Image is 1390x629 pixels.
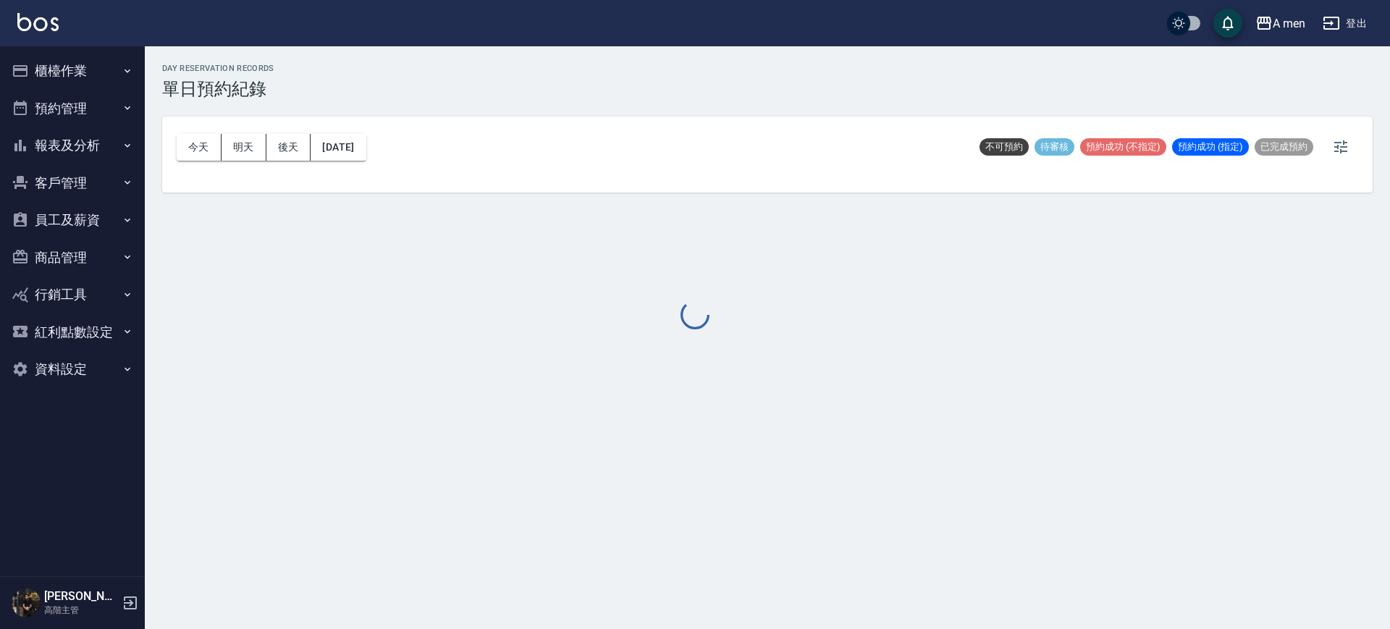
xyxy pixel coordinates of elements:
button: 資料設定 [6,350,139,388]
img: Person [12,588,41,617]
p: 高階主管 [44,604,118,617]
button: save [1213,9,1242,38]
button: 預約管理 [6,90,139,127]
button: 客戶管理 [6,164,139,202]
button: 登出 [1317,10,1373,37]
button: 紅利點數設定 [6,313,139,351]
div: A men [1273,14,1305,33]
button: 櫃檯作業 [6,52,139,90]
button: 商品管理 [6,239,139,276]
button: 行銷工具 [6,276,139,313]
button: 員工及薪資 [6,201,139,239]
button: 報表及分析 [6,127,139,164]
h5: [PERSON_NAME] [44,589,118,604]
img: Logo [17,13,59,31]
button: A men [1250,9,1311,38]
